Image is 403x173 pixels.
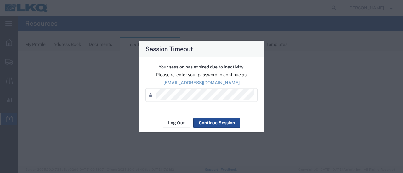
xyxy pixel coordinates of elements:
[193,118,240,128] button: Continue Session
[145,79,258,86] p: [EMAIL_ADDRESS][DOMAIN_NAME]
[145,44,193,53] h4: Session Timeout
[145,63,258,70] p: Your session has expired due to inactivity.
[163,118,190,128] button: Log Out
[145,71,258,78] p: Please re-enter your password to continue as:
